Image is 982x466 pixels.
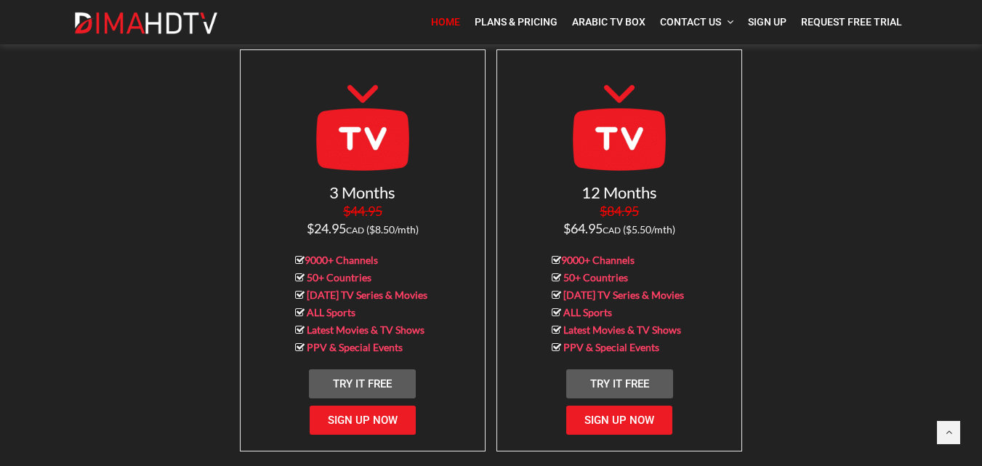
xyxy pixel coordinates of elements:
[563,203,675,236] span: $64.95
[600,203,639,219] del: $84.95
[563,341,659,353] a: PPV & Special Events
[572,16,645,28] span: Arabic TV Box
[741,7,794,37] a: Sign Up
[305,254,378,266] a: 9000+ Channels
[475,16,558,28] span: Plans & Pricing
[561,254,635,266] a: 9000+ Channels
[584,414,654,427] span: Sign Up Now
[566,369,673,398] a: Try It Free
[307,324,424,336] a: Latest Movies & TV Shows
[309,369,416,398] a: Try It Free
[563,271,628,284] a: 50+ Countries
[73,12,219,35] img: Dima HDTV
[563,188,675,236] a: 12 Months $84.95$64.95CAD ($5.50/mth)
[333,377,392,390] span: Try It Free
[329,182,395,202] span: 3 Months
[346,225,364,236] span: CAD
[424,7,467,37] a: Home
[307,289,427,301] a: [DATE] TV Series & Movies
[563,324,681,336] a: Latest Movies & TV Shows
[343,203,382,219] del: $44.95
[328,414,398,427] span: Sign Up Now
[565,7,653,37] a: Arabic TV Box
[563,306,612,318] a: ALL Sports
[566,406,672,435] a: Sign Up Now
[467,7,565,37] a: Plans & Pricing
[307,188,419,236] a: 3 Months $44.95$24.95CAD ($8.50/mth)
[590,377,649,390] span: Try It Free
[794,7,909,37] a: Request Free Trial
[307,306,355,318] a: ALL Sports
[307,271,371,284] a: 50+ Countries
[307,341,403,353] a: PPV & Special Events
[563,289,684,301] a: [DATE] TV Series & Movies
[431,16,460,28] span: Home
[660,16,721,28] span: Contact Us
[307,203,419,236] span: $24.95
[623,223,675,236] span: ($5.50/mth)
[603,225,621,236] span: CAD
[937,421,960,444] a: Back to top
[801,16,902,28] span: Request Free Trial
[581,182,657,202] span: 12 Months
[653,7,741,37] a: Contact Us
[748,16,786,28] span: Sign Up
[310,406,416,435] a: Sign Up Now
[366,223,419,236] span: ($8.50/mth)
